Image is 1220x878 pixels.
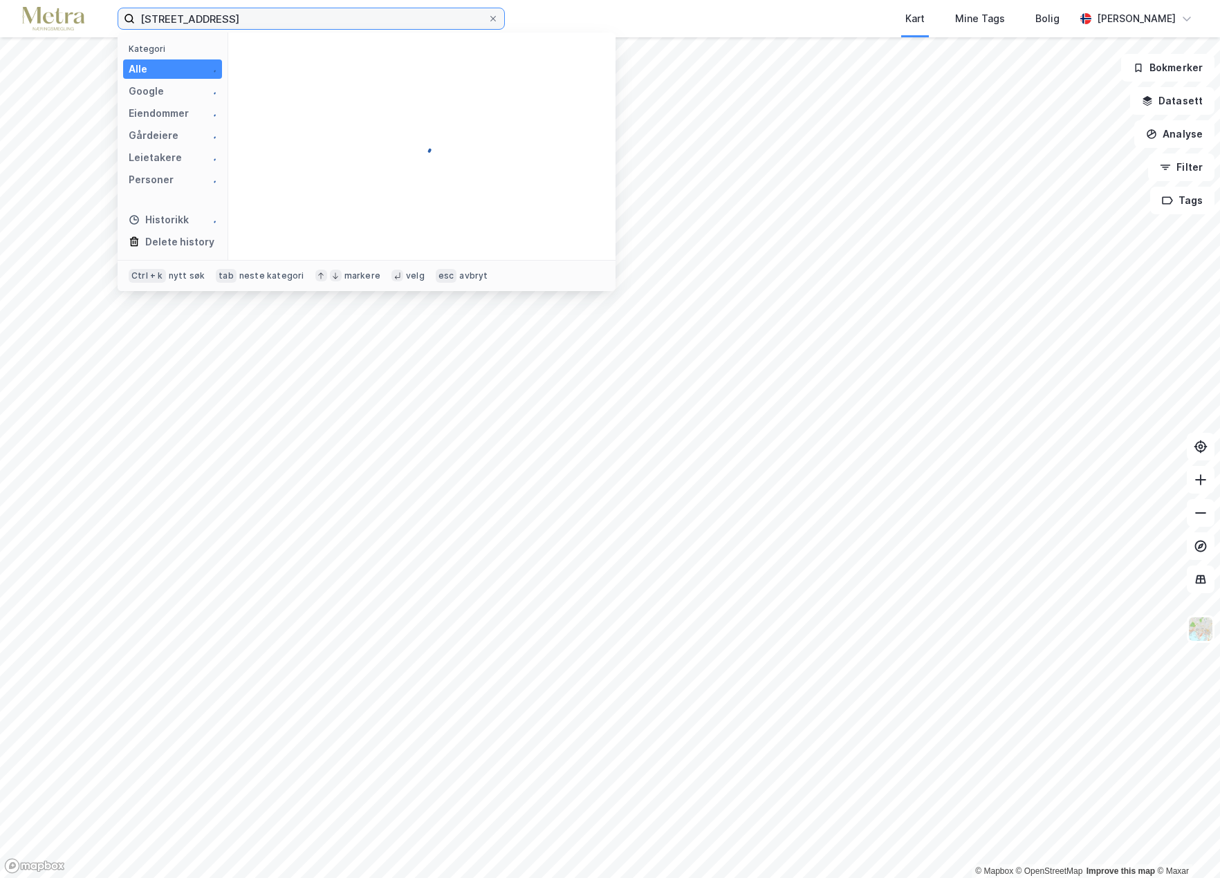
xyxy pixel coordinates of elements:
div: Alle [129,61,147,77]
div: Gårdeiere [129,127,178,144]
div: Personer [129,171,174,188]
img: spinner.a6d8c91a73a9ac5275cf975e30b51cfb.svg [411,136,433,158]
img: spinner.a6d8c91a73a9ac5275cf975e30b51cfb.svg [205,214,216,225]
button: Bokmerker [1121,54,1214,82]
img: spinner.a6d8c91a73a9ac5275cf975e30b51cfb.svg [205,130,216,141]
div: velg [406,270,425,281]
div: Kategori [129,44,222,54]
div: neste kategori [239,270,304,281]
img: Z [1187,616,1214,642]
div: avbryt [459,270,488,281]
div: Leietakere [129,149,182,166]
div: esc [436,269,457,283]
a: OpenStreetMap [1016,866,1083,876]
div: markere [344,270,380,281]
button: Filter [1148,153,1214,181]
div: Eiendommer [129,105,189,122]
img: metra-logo.256734c3b2bbffee19d4.png [22,7,84,31]
div: tab [216,269,237,283]
div: Google [129,83,164,100]
button: Analyse [1134,120,1214,148]
div: Ctrl + k [129,269,166,283]
button: Tags [1150,187,1214,214]
img: spinner.a6d8c91a73a9ac5275cf975e30b51cfb.svg [205,86,216,97]
img: spinner.a6d8c91a73a9ac5275cf975e30b51cfb.svg [205,174,216,185]
a: Improve this map [1087,866,1155,876]
a: Mapbox homepage [4,858,65,874]
div: Historikk [129,212,189,228]
div: Mine Tags [955,10,1005,27]
div: Kontrollprogram for chat [1151,812,1220,878]
button: Datasett [1130,87,1214,115]
input: Søk på adresse, matrikkel, gårdeiere, leietakere eller personer [135,8,488,29]
a: Mapbox [975,866,1013,876]
img: spinner.a6d8c91a73a9ac5275cf975e30b51cfb.svg [205,152,216,163]
div: Kart [905,10,925,27]
iframe: Chat Widget [1151,812,1220,878]
div: Delete history [145,234,214,250]
img: spinner.a6d8c91a73a9ac5275cf975e30b51cfb.svg [205,108,216,119]
div: Bolig [1035,10,1060,27]
div: [PERSON_NAME] [1097,10,1176,27]
div: nytt søk [169,270,205,281]
img: spinner.a6d8c91a73a9ac5275cf975e30b51cfb.svg [205,64,216,75]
